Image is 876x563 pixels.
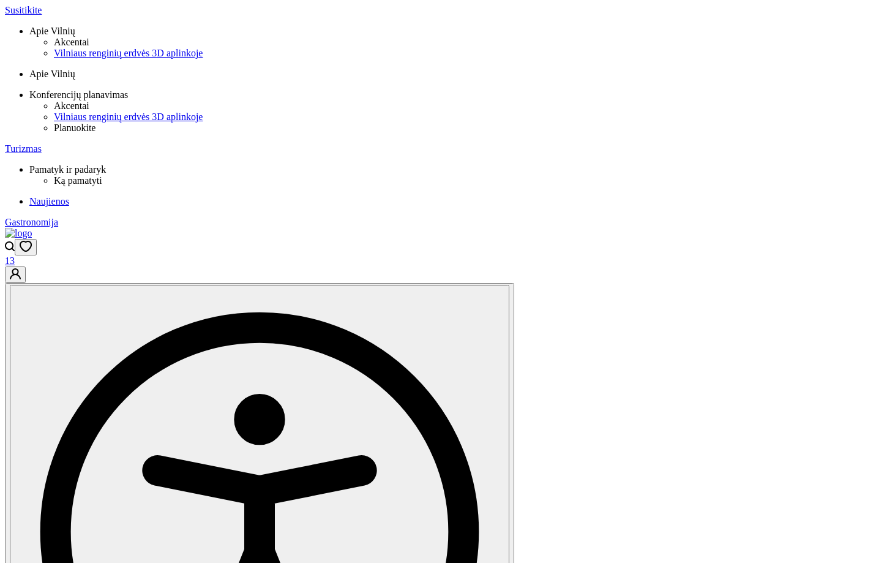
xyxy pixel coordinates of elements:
span: Turizmas [5,143,42,154]
nav: Primary navigation [5,5,871,228]
a: Naujienos [29,196,871,207]
a: Turizmas [5,143,871,154]
span: Planuokite [54,123,95,133]
a: Go to customer profile [5,271,26,281]
span: Akcentai [54,37,89,47]
span: Apie Vilnių [29,26,75,36]
a: Vilniaus renginių erdvės 3D aplinkoje [54,111,871,123]
span: Ką pamatyti [54,175,102,186]
span: Akcentai [54,100,89,111]
span: Susitikite [5,5,42,15]
a: Gastronomija [5,217,871,228]
a: Vilniaus renginių erdvės 3D aplinkoje [54,48,871,59]
a: Open search modal [5,243,15,254]
span: Konferencijų planavimas [29,89,128,100]
span: Vilniaus renginių erdvės 3D aplinkoje [54,48,203,58]
button: Go to customer profile [5,266,26,283]
span: Naujienos [29,196,69,206]
img: logo [5,228,32,239]
div: 13 [5,255,871,266]
span: Gastronomija [5,217,58,227]
a: Susitikite [5,5,871,16]
span: Vilniaus renginių erdvės 3D aplinkoje [54,111,203,122]
button: Open wishlist [15,239,37,255]
span: Pamatyk ir padaryk [29,164,106,175]
span: Apie Vilnių [29,69,75,79]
